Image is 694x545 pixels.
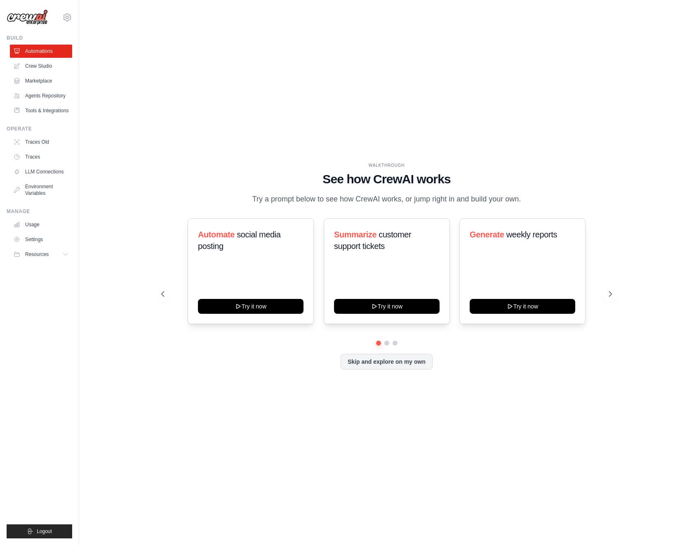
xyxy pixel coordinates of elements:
button: Try it now [198,299,303,314]
a: Automations [10,45,72,58]
span: Resources [25,251,49,258]
span: customer support tickets [334,230,411,251]
a: Settings [10,233,72,246]
span: social media posting [198,230,281,251]
div: Manage [7,208,72,215]
span: Generate [470,230,504,239]
p: Try a prompt below to see how CrewAI works, or jump right in and build your own. [248,193,525,205]
span: weekly reports [506,230,557,239]
span: Automate [198,230,235,239]
h1: See how CrewAI works [161,172,612,187]
button: Try it now [334,299,440,314]
button: Skip and explore on my own [341,354,433,370]
button: Resources [10,248,72,261]
span: Logout [37,528,52,535]
a: Traces Old [10,135,72,149]
div: Operate [7,126,72,132]
a: Marketplace [10,74,72,88]
button: Logout [7,524,72,538]
a: Usage [10,218,72,231]
a: LLM Connections [10,165,72,178]
img: Logo [7,9,48,25]
a: Traces [10,150,72,163]
span: Summarize [334,230,376,239]
div: Build [7,35,72,41]
a: Agents Repository [10,89,72,102]
a: Crew Studio [10,59,72,73]
button: Try it now [470,299,575,314]
a: Tools & Integrations [10,104,72,117]
div: WALKTHROUGH [161,162,612,168]
a: Environment Variables [10,180,72,200]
